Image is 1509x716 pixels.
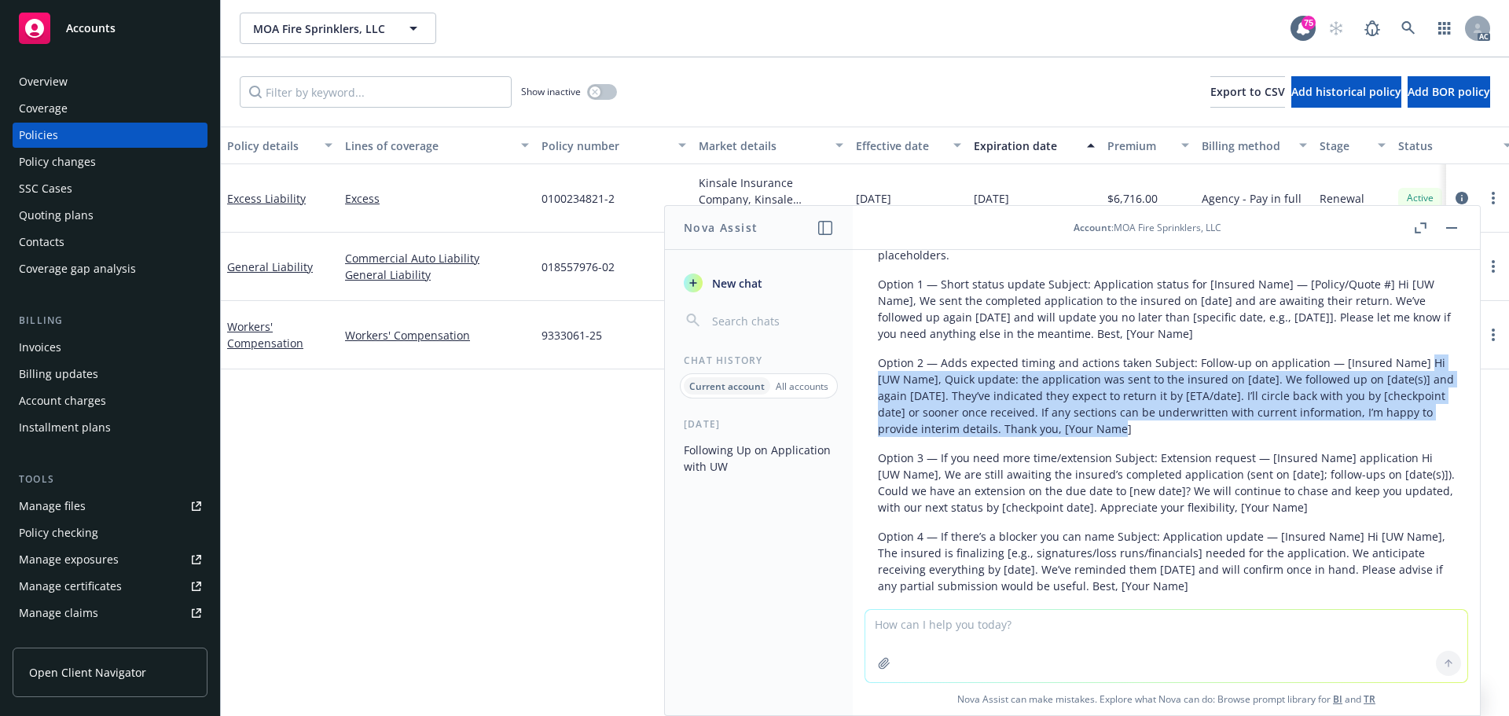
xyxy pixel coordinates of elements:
span: [DATE] [856,190,891,207]
span: Accounts [66,22,116,35]
div: Market details [699,138,826,154]
a: Accounts [13,6,207,50]
div: Installment plans [19,415,111,440]
a: Manage certificates [13,574,207,599]
a: more [1484,189,1503,207]
a: Excess [345,190,529,207]
a: BI [1333,692,1342,706]
a: Switch app [1429,13,1460,44]
div: SSC Cases [19,176,72,201]
a: Policies [13,123,207,148]
a: circleInformation [1452,189,1471,207]
span: Open Client Navigator [29,664,146,681]
a: TR [1364,692,1375,706]
p: Tips [878,607,1455,623]
input: Filter by keyword... [240,76,512,108]
div: Contacts [19,229,64,255]
p: Option 2 — Adds expected timing and actions taken Subject: Follow-up on application — [Insured Na... [878,354,1455,437]
a: Manage claims [13,600,207,626]
a: more [1484,257,1503,276]
div: Manage exposures [19,547,119,572]
a: Contacts [13,229,207,255]
span: Agency - Pay in full [1202,190,1302,207]
button: Following Up on Application with UW [677,437,840,479]
a: SSC Cases [13,176,207,201]
a: Workers' Compensation [345,327,529,343]
button: Add historical policy [1291,76,1401,108]
span: MOA Fire Sprinklers, LLC [253,20,389,37]
button: Market details [692,127,850,164]
div: Quoting plans [19,203,94,228]
a: Account charges [13,388,207,413]
button: Policy details [221,127,339,164]
div: Expiration date [974,138,1078,154]
span: 9333061-25 [542,327,602,343]
div: Lines of coverage [345,138,512,154]
button: MOA Fire Sprinklers, LLC [240,13,436,44]
a: more [1484,325,1503,344]
button: Export to CSV [1210,76,1285,108]
a: Quoting plans [13,203,207,228]
div: Billing updates [19,362,98,387]
a: Search [1393,13,1424,44]
span: [DATE] [974,190,1009,207]
a: Commercial Auto Liability [345,250,529,266]
button: Expiration date [967,127,1101,164]
div: Manage BORs [19,627,93,652]
span: Add historical policy [1291,84,1401,99]
p: Option 1 — Short status update Subject: Application status for [Insured Name] — [Policy/Quote #] ... [878,276,1455,342]
p: Option 3 — If you need more time/extension Subject: Extension request — [Insured Name] applicatio... [878,450,1455,516]
div: Tools [13,472,207,487]
button: Premium [1101,127,1195,164]
button: Policy number [535,127,692,164]
span: Account [1074,221,1111,234]
a: Excess Liability [227,191,306,206]
a: Coverage [13,96,207,121]
span: Export to CSV [1210,84,1285,99]
button: Effective date [850,127,967,164]
a: Policy changes [13,149,207,174]
a: Manage exposures [13,547,207,572]
button: Billing method [1195,127,1313,164]
a: General Liability [345,266,529,283]
div: Premium [1107,138,1172,154]
a: Coverage gap analysis [13,256,207,281]
div: Kinsale Insurance Company, Kinsale Insurance, Amwins [699,174,843,207]
div: 75 [1302,16,1316,30]
button: Stage [1313,127,1392,164]
a: Manage BORs [13,627,207,652]
span: 018557976-02 [542,259,615,275]
span: Nova Assist can make mistakes. Explore what Nova can do: Browse prompt library for and [859,683,1474,715]
div: Policy changes [19,149,96,174]
div: Status [1398,138,1494,154]
span: Add BOR policy [1408,84,1490,99]
span: Renewal [1320,190,1364,207]
div: Billing [13,313,207,329]
div: Billing method [1202,138,1290,154]
div: Policy number [542,138,669,154]
a: Policy checking [13,520,207,545]
input: Search chats [709,310,834,332]
a: Workers' Compensation [227,319,303,351]
div: Effective date [856,138,944,154]
div: Policy checking [19,520,98,545]
a: Start snowing [1320,13,1352,44]
a: General Liability [227,259,313,274]
div: Policies [19,123,58,148]
p: Current account [689,380,765,393]
button: New chat [677,269,840,297]
span: Show inactive [521,85,581,98]
div: Manage certificates [19,574,122,599]
div: Chat History [665,354,853,367]
div: Invoices [19,335,61,360]
div: Stage [1320,138,1368,154]
div: Manage files [19,494,86,519]
div: Account charges [19,388,106,413]
button: Add BOR policy [1408,76,1490,108]
a: Manage files [13,494,207,519]
button: Lines of coverage [339,127,535,164]
a: Report a Bug [1357,13,1388,44]
div: Policy details [227,138,315,154]
div: Overview [19,69,68,94]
